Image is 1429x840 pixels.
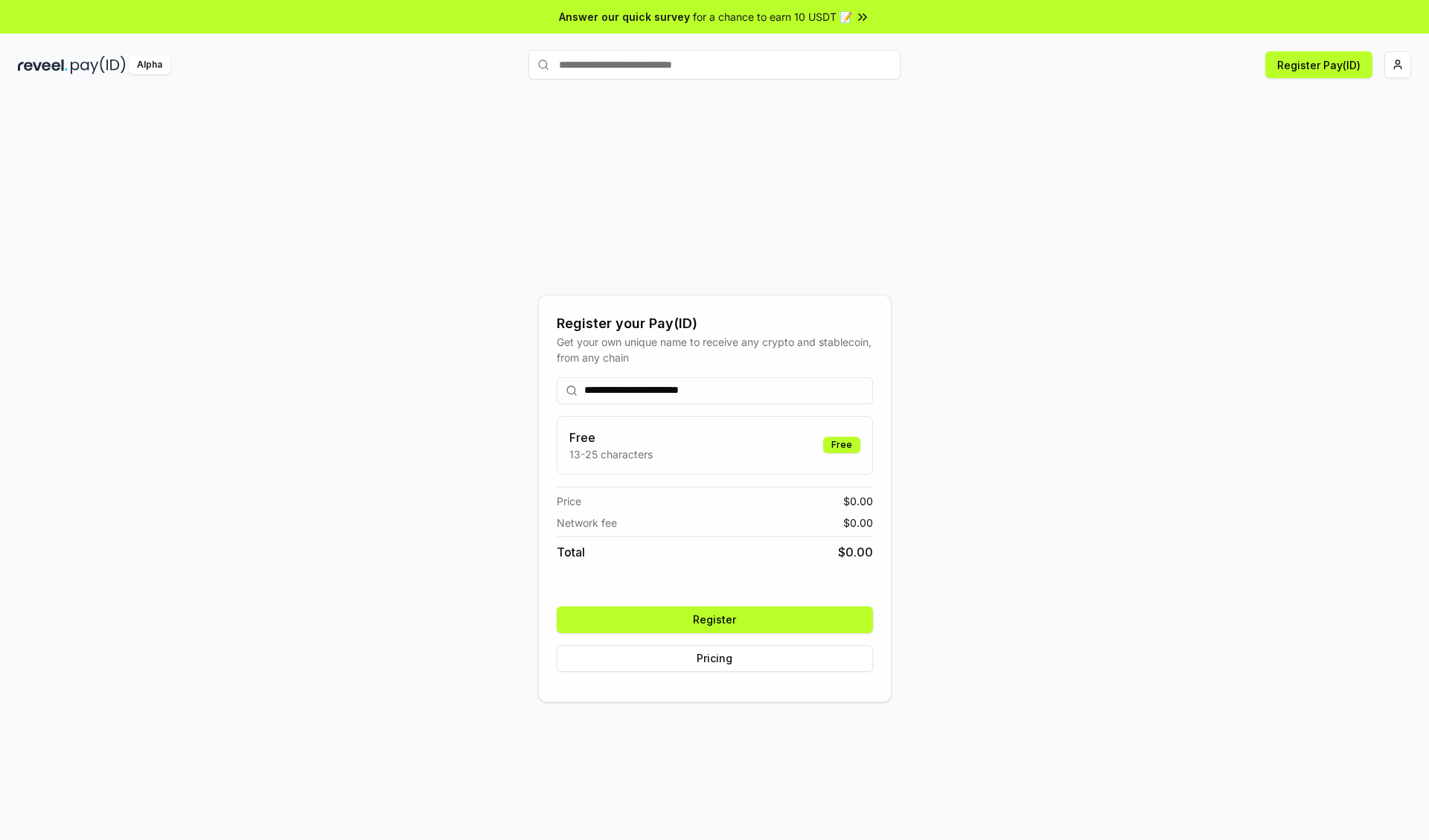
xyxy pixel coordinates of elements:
[838,543,873,561] span: $ 0.00
[557,543,585,561] span: Total
[18,56,68,74] img: reveel_dark
[569,429,653,446] h3: Free
[557,493,581,509] span: Price
[1265,51,1372,78] button: Register Pay(ID)
[129,56,170,74] div: Alpha
[569,446,653,462] p: 13-25 characters
[823,437,860,453] div: Free
[557,645,873,672] button: Pricing
[71,56,126,74] img: pay_id
[557,606,873,633] button: Register
[693,9,852,25] span: for a chance to earn 10 USDT 📝
[559,9,690,25] span: Answer our quick survey
[557,515,617,530] span: Network fee
[557,334,873,365] div: Get your own unique name to receive any crypto and stablecoin, from any chain
[843,493,873,509] span: $ 0.00
[843,515,873,530] span: $ 0.00
[557,313,873,334] div: Register your Pay(ID)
